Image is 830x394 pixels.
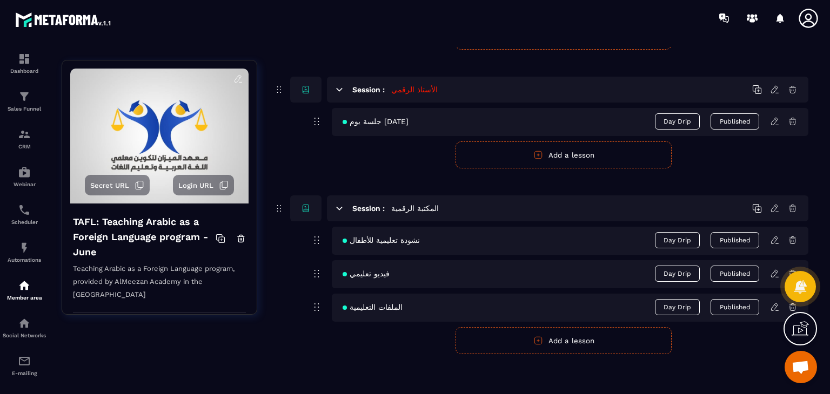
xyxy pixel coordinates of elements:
span: جلسة يوم [DATE] [343,117,409,126]
button: Published [711,266,759,282]
h5: الأستاذ الرقمي [391,84,438,95]
span: نشودة تعليمية للأطفال [343,236,420,244]
h6: Session : [352,204,385,213]
img: scheduler [18,203,31,216]
p: Social Networks [3,332,46,338]
img: logo [15,10,112,29]
span: Day Drip [655,299,700,315]
a: automationsautomationsMember area [3,271,46,309]
img: social-network [18,317,31,330]
p: Scheduler [3,219,46,225]
p: CRM [3,144,46,150]
a: schedulerschedulerScheduler [3,195,46,233]
p: Member area [3,295,46,301]
a: Open chat [785,351,817,383]
p: Dashboard [3,68,46,74]
button: Published [711,299,759,315]
button: Add a lesson [456,327,672,354]
a: formationformationDashboard [3,44,46,82]
p: Webinar [3,181,46,187]
h4: TAFL: Teaching Arabic as a Foreign Language program - June [73,214,216,260]
button: Published [711,232,759,248]
button: Add a lesson [456,141,672,168]
span: Secret URL [90,181,129,189]
span: Day Drip [655,232,700,248]
img: email [18,355,31,368]
img: background [70,69,249,203]
img: automations [18,241,31,254]
img: formation [18,52,31,65]
h6: Session : [352,85,385,94]
button: Login URL [173,175,234,195]
p: Teaching Arabic as a Foreign Language program, provided by AlMeezan Academy in the [GEOGRAPHIC_DATA] [73,262,246,313]
img: automations [18,279,31,292]
a: formationformationCRM [3,120,46,158]
span: Day Drip [655,113,700,130]
a: emailemailE-mailing [3,347,46,384]
span: فيديو تعليمي [343,269,390,278]
p: Sales Funnel [3,106,46,112]
p: Automations [3,257,46,263]
img: formation [18,90,31,103]
span: الملفات التعليمية [343,303,403,311]
button: Published [711,113,759,130]
span: Login URL [178,181,213,189]
img: automations [18,166,31,179]
button: Secret URL [85,175,150,195]
h5: المكتبة الرقمية [391,203,439,214]
a: automationsautomationsWebinar [3,158,46,195]
p: E-mailing [3,370,46,376]
a: social-networksocial-networkSocial Networks [3,309,46,347]
a: formationformationSales Funnel [3,82,46,120]
img: formation [18,128,31,141]
a: automationsautomationsAutomations [3,233,46,271]
span: Day Drip [655,266,700,282]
